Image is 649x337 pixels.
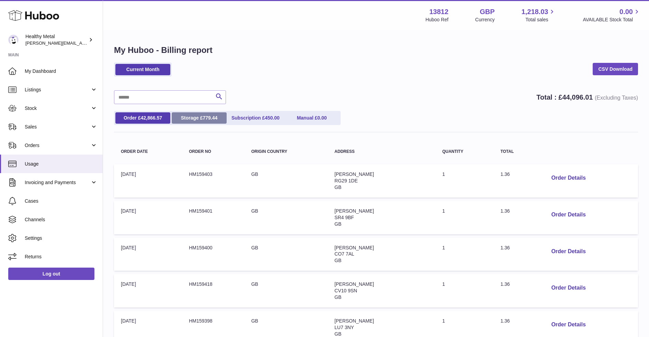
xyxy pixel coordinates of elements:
span: 1.36 [500,281,510,287]
span: GB [334,258,341,263]
td: 1 [435,274,494,307]
a: CSV Download [593,63,638,75]
span: Total sales [525,16,556,23]
span: GB [334,184,341,190]
span: 1.36 [500,245,510,250]
span: RG29 1DE [334,178,358,183]
span: Returns [25,254,98,260]
a: Order £42,866.57 [115,112,170,124]
span: 1.36 [500,318,510,324]
span: GB [334,294,341,300]
span: [PERSON_NAME] [334,208,374,214]
button: Order Details [546,281,591,295]
span: 0.00 [619,7,633,16]
span: Invoicing and Payments [25,179,90,186]
span: GB [334,221,341,227]
td: [DATE] [114,274,182,307]
span: My Dashboard [25,68,98,75]
span: (Excluding Taxes) [595,95,638,101]
span: 1.36 [500,208,510,214]
td: GB [244,201,328,234]
span: LU7 3NY [334,325,354,330]
span: Channels [25,216,98,223]
th: Order no [182,143,244,161]
td: [DATE] [114,201,182,234]
th: Total [493,143,539,161]
strong: GBP [480,7,494,16]
span: 1,218.03 [522,7,548,16]
button: Order Details [546,245,591,259]
td: HM159400 [182,238,244,271]
div: Currency [475,16,495,23]
span: SR4 9BF [334,215,354,220]
span: 779.44 [203,115,217,121]
span: Cases [25,198,98,204]
span: 1.36 [500,171,510,177]
a: Log out [8,268,94,280]
span: Orders [25,142,90,149]
span: 42,866.57 [141,115,162,121]
img: jose@healthy-metal.com [8,35,19,45]
a: Storage £779.44 [172,112,227,124]
span: CV10 9SN [334,288,357,293]
span: 450.00 [265,115,280,121]
div: Huboo Ref [425,16,448,23]
td: GB [244,274,328,307]
th: Address [328,143,435,161]
span: [PERSON_NAME][EMAIL_ADDRESS][DOMAIN_NAME] [25,40,138,46]
span: CO7 7AL [334,251,354,257]
button: Order Details [546,171,591,185]
a: 0.00 AVAILABLE Stock Total [583,7,641,23]
td: HM159403 [182,164,244,198]
span: 44,096.01 [562,93,593,101]
th: Quantity [435,143,494,161]
td: GB [244,164,328,198]
td: HM159401 [182,201,244,234]
a: 1,218.03 Total sales [522,7,556,23]
a: Subscription £450.00 [228,112,283,124]
span: Stock [25,105,90,112]
button: Order Details [546,208,591,222]
td: 1 [435,201,494,234]
td: 1 [435,164,494,198]
td: [DATE] [114,238,182,271]
span: Settings [25,235,98,241]
span: [PERSON_NAME] [334,245,374,250]
span: GB [334,331,341,337]
td: HM159418 [182,274,244,307]
th: Origin Country [244,143,328,161]
a: Manual £0.00 [284,112,339,124]
span: [PERSON_NAME] [334,171,374,177]
a: Current Month [115,64,170,75]
span: Listings [25,87,90,93]
button: Order Details [546,318,591,332]
span: [PERSON_NAME] [334,281,374,287]
span: Usage [25,161,98,167]
td: [DATE] [114,164,182,198]
h1: My Huboo - Billing report [114,45,638,56]
span: 0.00 [317,115,327,121]
span: Sales [25,124,90,130]
strong: 13812 [429,7,448,16]
span: [PERSON_NAME] [334,318,374,324]
strong: Total : £ [536,93,638,101]
td: 1 [435,238,494,271]
td: GB [244,238,328,271]
th: Order Date [114,143,182,161]
span: AVAILABLE Stock Total [583,16,641,23]
div: Healthy Metal [25,33,87,46]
